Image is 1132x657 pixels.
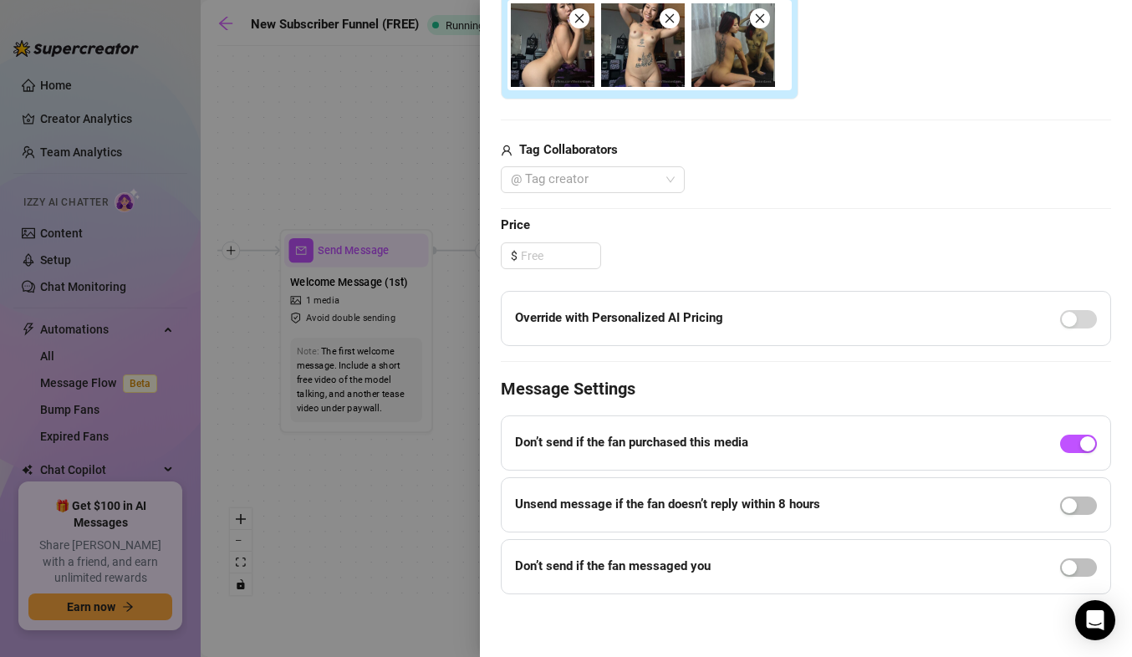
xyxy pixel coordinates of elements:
[515,497,820,512] strong: Unsend message if the fan doesn’t reply within 8 hours
[515,435,748,450] strong: Don’t send if the fan purchased this media
[501,217,530,232] strong: Price
[501,140,512,160] span: user
[664,13,676,24] span: close
[515,558,711,573] strong: Don’t send if the fan messaged you
[691,3,775,87] img: media
[511,3,594,87] img: media
[1075,600,1115,640] div: Open Intercom Messenger
[501,377,1111,400] h4: Message Settings
[574,13,585,24] span: close
[521,243,600,268] input: Free
[519,142,618,157] strong: Tag Collaborators
[754,13,766,24] span: close
[515,310,723,325] strong: Override with Personalized AI Pricing
[601,3,685,87] img: media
